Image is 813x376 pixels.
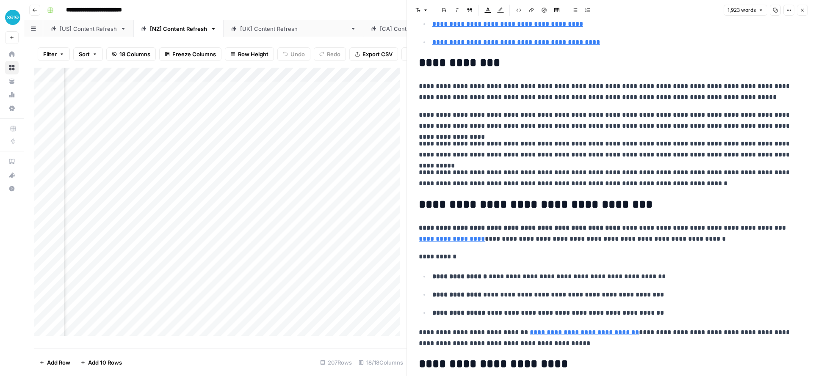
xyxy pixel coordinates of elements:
button: What's new? [5,168,19,182]
div: What's new? [6,169,18,181]
a: Your Data [5,74,19,88]
img: XeroOps Logo [5,10,20,25]
div: 18/18 Columns [355,356,406,369]
a: [NZ] Content Refresh [133,20,224,37]
div: [NZ] Content Refresh [150,25,207,33]
a: [CA] Content Refresh [363,20,454,37]
span: Freeze Columns [172,50,216,58]
div: [CA] Content Refresh [380,25,437,33]
span: Add Row [47,358,70,367]
a: [US] Content Refresh [43,20,133,37]
span: Export CSV [362,50,393,58]
a: Settings [5,102,19,115]
a: Usage [5,88,19,102]
button: Redo [314,47,346,61]
button: 1,923 words [724,5,767,16]
button: 18 Columns [106,47,156,61]
span: Redo [327,50,340,58]
span: Add 10 Rows [88,358,122,367]
button: Sort [73,47,103,61]
button: Freeze Columns [159,47,221,61]
button: Help + Support [5,182,19,195]
span: 18 Columns [119,50,150,58]
button: Workspace: XeroOps [5,7,19,28]
button: Add 10 Rows [75,356,127,369]
button: Undo [277,47,310,61]
button: Export CSV [349,47,398,61]
button: Filter [38,47,70,61]
div: [[GEOGRAPHIC_DATA]] Content Refresh [240,25,347,33]
span: Undo [290,50,305,58]
div: 207 Rows [317,356,355,369]
span: Row Height [238,50,268,58]
button: Add Row [34,356,75,369]
div: [US] Content Refresh [60,25,117,33]
a: AirOps Academy [5,155,19,168]
a: Browse [5,61,19,74]
a: [[GEOGRAPHIC_DATA]] Content Refresh [224,20,363,37]
button: Row Height [225,47,274,61]
span: Sort [79,50,90,58]
span: Filter [43,50,57,58]
span: 1,923 words [727,6,756,14]
a: Home [5,47,19,61]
